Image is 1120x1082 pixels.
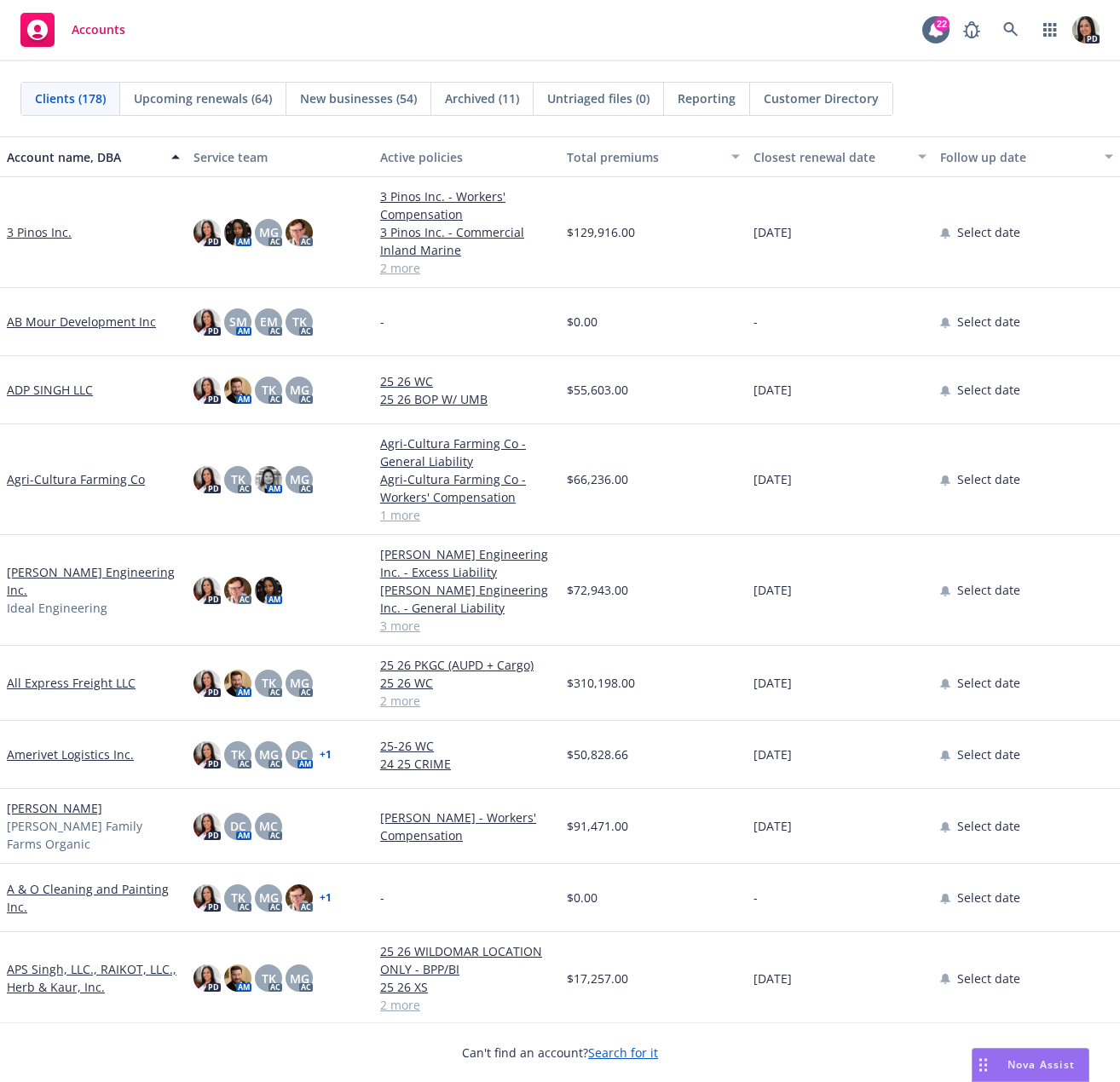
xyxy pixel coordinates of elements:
[286,219,313,246] img: photo
[957,817,1020,835] span: Select date
[972,1048,1089,1082] button: Nova Assist
[292,313,307,331] span: TK
[753,745,792,763] span: [DATE]
[940,148,1094,166] div: Follow up date
[380,978,553,996] a: 25 26 XS
[7,148,161,166] div: Account name, DBA
[934,16,950,32] div: 22
[753,148,908,166] div: Closest renewal date
[957,889,1020,906] span: Select date
[7,223,72,241] a: 3 Pinos Inc.
[290,381,309,399] span: MG
[567,674,635,692] span: $310,198.00
[380,581,553,617] a: [PERSON_NAME] Engineering Inc. - General Liability
[72,23,125,37] span: Accounts
[290,470,309,488] span: MG
[588,1045,658,1061] a: Search for it
[753,470,792,488] span: [DATE]
[753,581,792,599] span: [DATE]
[255,466,282,493] img: photo
[224,377,251,404] img: photo
[193,884,221,912] img: photo
[380,942,553,978] a: 25 26 WILDOMAR LOCATION ONLY - BPP/BI
[957,223,1020,241] span: Select date
[380,809,553,844] a: [PERSON_NAME] - Workers' Compensation
[380,889,384,906] span: -
[320,893,332,903] a: + 1
[753,970,792,987] span: [DATE]
[957,381,1020,399] span: Select date
[231,745,245,763] span: TK
[193,577,221,604] img: photo
[262,381,276,399] span: TK
[193,308,221,336] img: photo
[231,470,245,488] span: TK
[567,970,628,987] span: $17,257.00
[7,960,180,996] a: APS Singh, LLC., RAIKOT, LLC., Herb & Kaur, Inc.
[193,670,221,697] img: photo
[259,889,279,906] span: MG
[193,377,221,404] img: photo
[547,89,649,107] span: Untriaged files (0)
[380,148,553,166] div: Active policies
[957,674,1020,692] span: Select date
[224,964,251,992] img: photo
[567,313,598,331] span: $0.00
[753,381,792,399] span: [DATE]
[286,884,313,912] img: photo
[567,817,628,835] span: $91,471.00
[14,6,132,54] a: Accounts
[567,470,628,488] span: $66,236.00
[193,466,221,493] img: photo
[1033,13,1067,47] a: Switch app
[7,799,102,817] a: [PERSON_NAME]
[380,313,384,331] span: -
[193,741,221,768] img: photo
[957,581,1020,599] span: Select date
[933,136,1120,177] button: Follow up date
[224,670,251,697] img: photo
[380,674,553,692] a: 25 26 WC
[380,372,553,390] a: 25 26 WC
[7,745,134,763] a: Amerivet Logistics Inc.
[380,692,553,710] a: 2 more
[7,880,180,916] a: A & O Cleaning and Painting Inc.
[380,545,553,581] a: [PERSON_NAME] Engineering Inc. - Excess Liability
[193,219,221,246] img: photo
[1072,16,1100,43] img: photo
[753,817,792,835] span: [DATE]
[380,506,553,524] a: 1 more
[193,964,221,992] img: photo
[380,737,553,755] a: 25-26 WC
[380,390,553,408] a: 25 26 BOP W/ UMB
[187,136,373,177] button: Service team
[957,745,1020,763] span: Select date
[753,674,792,692] span: [DATE]
[7,674,136,692] a: All Express Freight LLC
[380,435,553,470] a: Agri-Cultura Farming Co - General Liability
[292,745,308,763] span: DC
[231,889,245,906] span: TK
[193,148,367,166] div: Service team
[320,750,332,760] a: + 1
[262,970,276,987] span: TK
[380,656,553,674] a: 25 26 PKGC (AUPD + Cargo)
[994,13,1028,47] a: Search
[380,996,553,1014] a: 2 more
[1007,1057,1075,1072] span: Nova Assist
[290,970,309,987] span: MG
[753,223,792,241] span: [DATE]
[380,755,553,773] a: 24 25 CRIME
[380,470,553,506] a: Agri-Cultura Farming Co - Workers' Compensation
[567,889,598,906] span: $0.00
[955,13,989,47] a: Report a Bug
[262,674,276,692] span: TK
[35,89,106,107] span: Clients (178)
[7,470,145,488] a: Agri-Cultura Farming Co
[134,89,272,107] span: Upcoming renewals (64)
[380,223,553,259] a: 3 Pinos Inc. - Commercial Inland Marine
